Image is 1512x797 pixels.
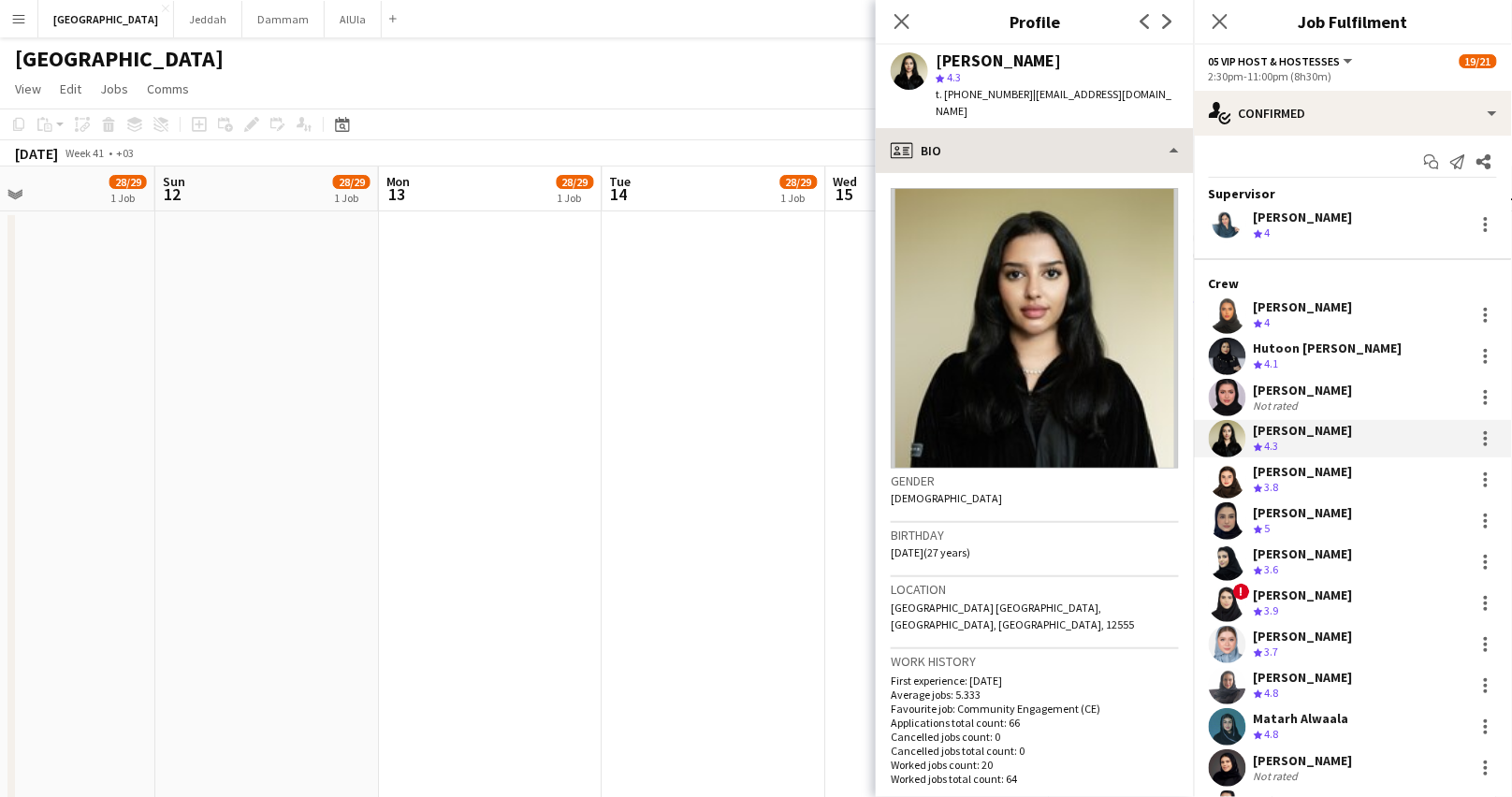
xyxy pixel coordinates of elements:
span: 28/29 [780,175,818,189]
a: View [7,77,49,101]
div: [PERSON_NAME] [1254,669,1353,686]
p: Worked jobs count: 20 [891,758,1179,772]
span: Week 41 [62,146,109,160]
span: | [EMAIL_ADDRESS][DOMAIN_NAME] [936,87,1172,118]
span: View [15,80,41,97]
span: 28/29 [109,175,147,189]
div: 2:30pm-11:00pm (8h30m) [1209,69,1497,83]
p: First experience: [DATE] [891,674,1179,688]
div: [PERSON_NAME] [1254,463,1353,480]
span: 4 [1265,315,1271,329]
div: [PERSON_NAME] [1254,587,1353,603]
p: Worked jobs total count: 64 [891,772,1179,786]
div: [PERSON_NAME] [1254,545,1353,562]
div: 1 Job [558,191,593,205]
span: [DEMOGRAPHIC_DATA] [891,491,1002,505]
span: 4.3 [947,70,961,84]
span: Jobs [100,80,128,97]
div: [PERSON_NAME] [1254,382,1353,398]
span: t. [PHONE_NUMBER] [936,87,1033,101]
div: [PERSON_NAME] [1254,752,1353,769]
span: 3.6 [1265,562,1279,576]
span: Tue [610,173,632,190]
div: 1 Job [110,191,146,205]
div: [PERSON_NAME] [1254,209,1353,225]
p: Cancelled jobs count: 0 [891,730,1179,744]
div: 1 Job [334,191,370,205]
a: Edit [52,77,89,101]
p: Applications total count: 66 [891,716,1179,730]
span: 15 [831,183,858,205]
h3: Birthday [891,527,1179,543]
span: Mon [386,173,411,190]
button: Jeddah [174,1,242,37]
span: 4.3 [1265,439,1279,453]
span: 19/21 [1460,54,1497,68]
span: [GEOGRAPHIC_DATA] [GEOGRAPHIC_DATA], [GEOGRAPHIC_DATA], [GEOGRAPHIC_DATA], 12555 [891,601,1134,631]
h3: Job Fulfilment [1194,9,1512,34]
a: Comms [139,77,196,101]
h1: [GEOGRAPHIC_DATA] [15,45,224,73]
span: Sun [163,173,185,190]
button: Dammam [242,1,325,37]
span: 4.1 [1265,356,1279,370]
h3: Work history [891,653,1179,670]
div: Supervisor [1194,185,1512,202]
p: Cancelled jobs total count: 0 [891,744,1179,758]
span: 28/29 [557,175,594,189]
p: Favourite job: Community Engagement (CE) [891,702,1179,716]
span: 4.8 [1265,686,1279,700]
div: +03 [116,146,134,160]
span: Edit [60,80,81,97]
h3: Profile [876,9,1194,34]
div: Hutoon [PERSON_NAME] [1254,340,1403,356]
div: Not rated [1254,769,1302,783]
p: Average jobs: 5.333 [891,688,1179,702]
div: Confirmed [1194,91,1512,136]
div: 1 Job [781,191,817,205]
div: [PERSON_NAME] [936,52,1061,69]
span: 13 [384,183,411,205]
img: Crew avatar or photo [891,188,1179,469]
div: [PERSON_NAME] [1254,504,1353,521]
h3: Gender [891,472,1179,489]
button: 05 VIP Host & Hostesses [1209,54,1356,68]
span: Wed [834,173,858,190]
span: 5 [1265,521,1271,535]
span: 4.8 [1265,727,1279,741]
div: [PERSON_NAME] [1254,628,1353,645]
span: 4 [1265,225,1271,239]
div: Not rated [1254,398,1302,413]
span: Comms [147,80,189,97]
h3: Location [891,581,1179,598]
span: [DATE] (27 years) [891,545,970,559]
a: Jobs [93,77,136,101]
button: AlUla [325,1,382,37]
button: [GEOGRAPHIC_DATA] [38,1,174,37]
span: 28/29 [333,175,371,189]
div: [PERSON_NAME] [1254,422,1353,439]
span: 12 [160,183,185,205]
div: [PERSON_NAME] [1254,298,1353,315]
span: 3.9 [1265,603,1279,617]
span: ! [1233,584,1250,601]
span: 14 [607,183,632,205]
div: [DATE] [15,144,58,163]
div: Crew [1194,275,1512,292]
span: 3.7 [1265,645,1279,659]
div: Matarh Alwaala [1254,710,1349,727]
span: 3.8 [1265,480,1279,494]
span: 05 VIP Host & Hostesses [1209,54,1341,68]
div: Bio [876,128,1194,173]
